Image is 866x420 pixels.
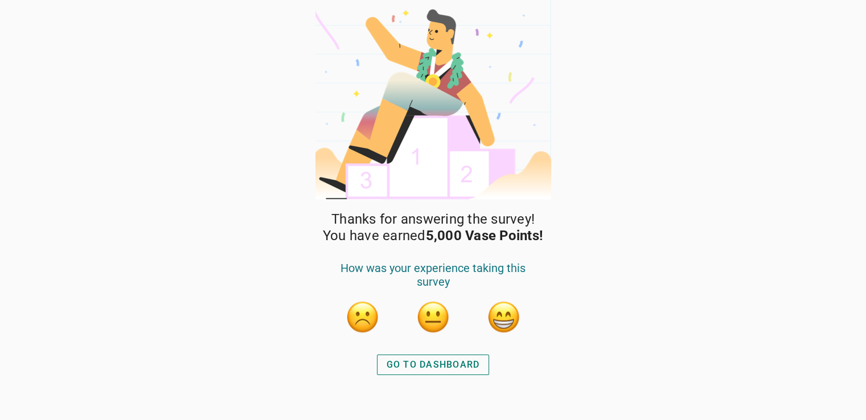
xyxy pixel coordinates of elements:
div: GO TO DASHBOARD [387,358,480,372]
button: GO TO DASHBOARD [377,355,490,375]
strong: 5,000 Vase Points! [426,228,544,244]
span: Thanks for answering the survey! [331,211,535,228]
div: How was your experience taking this survey [327,261,539,300]
span: You have earned [323,228,543,244]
